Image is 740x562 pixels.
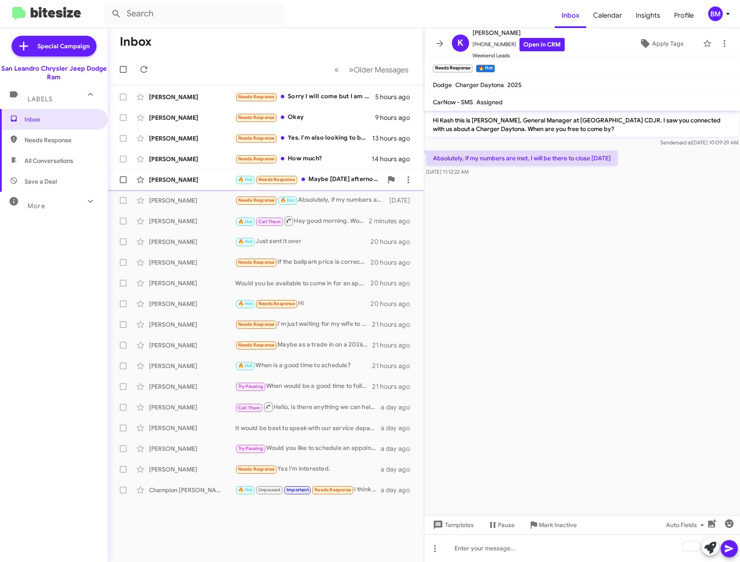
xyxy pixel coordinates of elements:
div: 20 hours ago [370,279,417,287]
span: Needs Response [258,177,295,182]
span: Needs Response [238,94,275,100]
small: Needs Response [433,65,473,72]
div: 20 hours ago [370,300,417,308]
span: said at [677,139,692,146]
span: Needs Response [238,466,275,472]
div: Maybe [DATE] afternoon? But I'll have to confirm [DATE] [235,175,382,184]
div: Maybe as a trade in on a 2026 TRX if they get it right [235,340,372,350]
div: [PERSON_NAME] [149,175,235,184]
small: 🔥 Hot [476,65,494,72]
span: 🔥 Hot [238,219,253,225]
span: Call Them [258,219,281,225]
span: 🔥 Hot [238,239,253,244]
span: Try Pausing [238,446,263,451]
span: Needs Response [238,322,275,327]
span: 🔥 Hot [238,177,253,182]
div: [PERSON_NAME] [149,300,235,308]
button: Mark Inactive [522,517,584,533]
div: Hello, is there anything we can help you with? [235,402,381,412]
a: Special Campaign [12,36,96,56]
div: If the ballpark price is correct, I can make a trip yes. [235,257,370,267]
span: Labels [28,95,53,103]
div: [DATE] [388,196,417,205]
div: It would be best to speak with our service department [235,424,381,432]
div: [PERSON_NAME] [149,258,235,267]
div: [PERSON_NAME] [149,320,235,329]
span: [PERSON_NAME] [473,28,565,38]
div: 13 hours ago [372,134,417,143]
span: Needs Response [258,301,295,306]
div: [PERSON_NAME] [149,93,235,101]
button: BM [701,6,731,21]
div: Champion [PERSON_NAME] [149,486,235,494]
span: Assigned [476,98,503,106]
div: [PERSON_NAME] [149,217,235,225]
div: [PERSON_NAME] [149,444,235,453]
a: Open in CRM [519,38,565,51]
span: Save a Deal [25,177,57,186]
nav: Page navigation example [330,61,414,78]
span: More [28,202,45,210]
button: Auto Fields [659,517,714,533]
div: Absolutely, if my numbers are met, I will be there to close [DATE] [235,195,388,205]
span: Needs Response [238,197,275,203]
span: Profile [667,3,701,28]
div: 2 minutes ago [369,217,417,225]
span: Sender [DATE] 10:09:29 AM [660,139,738,146]
span: Needs Response [238,342,275,348]
div: a day ago [381,424,417,432]
div: [PERSON_NAME] [149,196,235,205]
div: Sorry I will come but I am sick flu so not recover yet but I will come when I am better [235,92,375,102]
div: [PERSON_NAME] [149,341,235,350]
button: Next [344,61,414,78]
span: Needs Response [25,136,98,144]
div: 20 hours ago [370,258,417,267]
span: Auto Fields [666,517,707,533]
div: I'm just waiting for my wife to retire . [235,319,372,329]
div: [PERSON_NAME] [149,465,235,474]
div: [PERSON_NAME] [149,424,235,432]
span: Weekend Leads [473,51,565,60]
span: » [349,64,354,75]
span: Unpaused [258,487,281,493]
div: [PERSON_NAME] [149,403,235,412]
span: Pause [498,517,515,533]
input: Search [104,3,285,24]
div: Would you be available to come in for an appraisal this week? [235,279,370,287]
span: Insights [629,3,667,28]
button: Previous [329,61,344,78]
span: Special Campaign [37,42,90,50]
button: Apply Tags [624,36,699,51]
span: Try Pausing [238,384,263,389]
span: Apply Tags [652,36,684,51]
span: All Conversations [25,156,73,165]
div: a day ago [381,403,417,412]
div: When is a good time to schedule? [235,361,372,371]
div: a day ago [381,444,417,453]
div: When would be a good time to follow up late next month? [235,381,372,391]
span: Needs Response [238,135,275,141]
div: To enrich screen reader interactions, please activate Accessibility in Grammarly extension settings [424,534,740,562]
div: Okay [235,112,375,122]
div: BM [708,6,723,21]
button: Templates [424,517,481,533]
span: Important [286,487,309,493]
span: Needs Response [238,156,275,162]
div: Just sent it over [235,237,370,247]
span: Templates [431,517,474,533]
span: Dodge [433,81,452,89]
div: [PERSON_NAME] [149,362,235,370]
a: Calendar [586,3,629,28]
span: 🔥 Hot [238,487,253,493]
p: Absolutely, if my numbers are met, I will be there to close [DATE] [426,150,618,166]
span: Older Messages [354,65,408,75]
span: Inbox [25,115,98,124]
span: Call Them [238,405,261,411]
div: Hi [235,299,370,309]
div: 14 hours ago [372,155,417,163]
div: [PERSON_NAME] [149,113,235,122]
span: [PHONE_NUMBER] [473,38,565,51]
span: 🔥 Hot [238,301,253,306]
div: 20 hours ago [370,237,417,246]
